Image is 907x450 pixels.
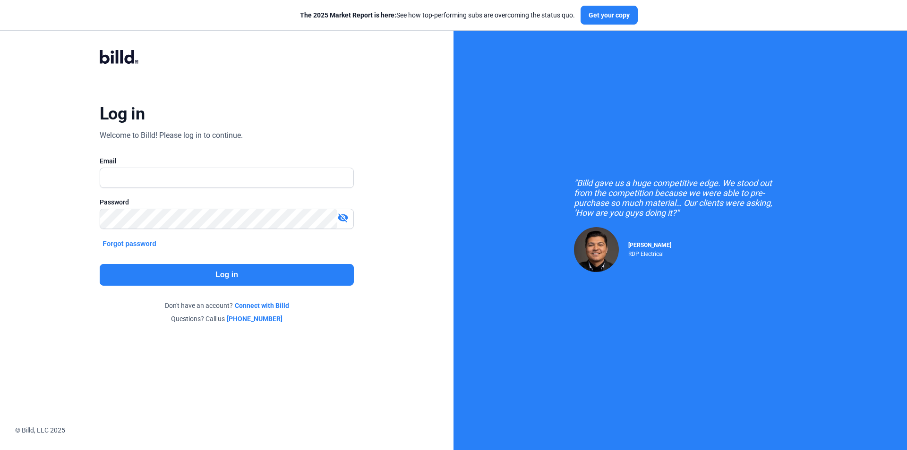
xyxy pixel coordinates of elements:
mat-icon: visibility_off [337,212,349,223]
div: Password [100,197,354,207]
span: [PERSON_NAME] [628,242,671,248]
div: See how top-performing subs are overcoming the status quo. [300,10,575,20]
button: Forgot password [100,238,159,249]
div: Don't have an account? [100,301,354,310]
div: Email [100,156,354,166]
a: Connect with Billd [235,301,289,310]
div: Questions? Call us [100,314,354,323]
div: "Billd gave us a huge competitive edge. We stood out from the competition because we were able to... [574,178,787,218]
button: Log in [100,264,354,286]
div: Welcome to Billd! Please log in to continue. [100,130,243,141]
div: Log in [100,103,145,124]
a: [PHONE_NUMBER] [227,314,282,323]
div: RDP Electrical [628,248,671,257]
span: The 2025 Market Report is here: [300,11,396,19]
button: Get your copy [581,6,638,25]
img: Raul Pacheco [574,227,619,272]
